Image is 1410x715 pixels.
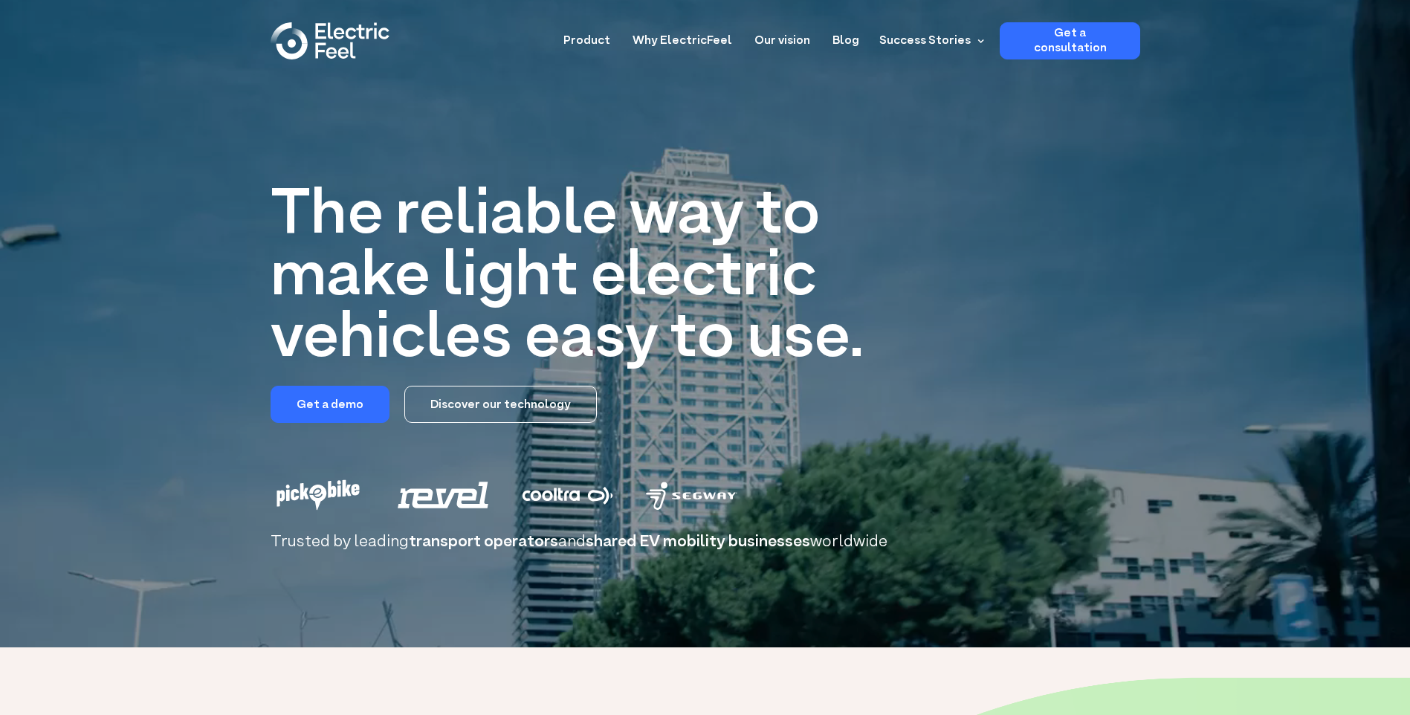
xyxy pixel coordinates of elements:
[271,186,890,371] h1: The reliable way to make light electric vehicles easy to use.
[832,22,859,50] a: Blog
[870,22,989,59] div: Success Stories
[271,386,389,423] a: Get a demo
[879,32,971,50] div: Success Stories
[271,534,1140,551] h2: Trusted by leading and worldwide
[754,22,810,50] a: Our vision
[563,22,610,50] a: Product
[409,531,558,554] span: transport operators
[404,386,597,423] a: Discover our technology
[586,531,810,554] span: shared EV mobility businesses
[633,22,732,50] a: Why ElectricFeel
[1000,22,1140,59] a: Get a consultation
